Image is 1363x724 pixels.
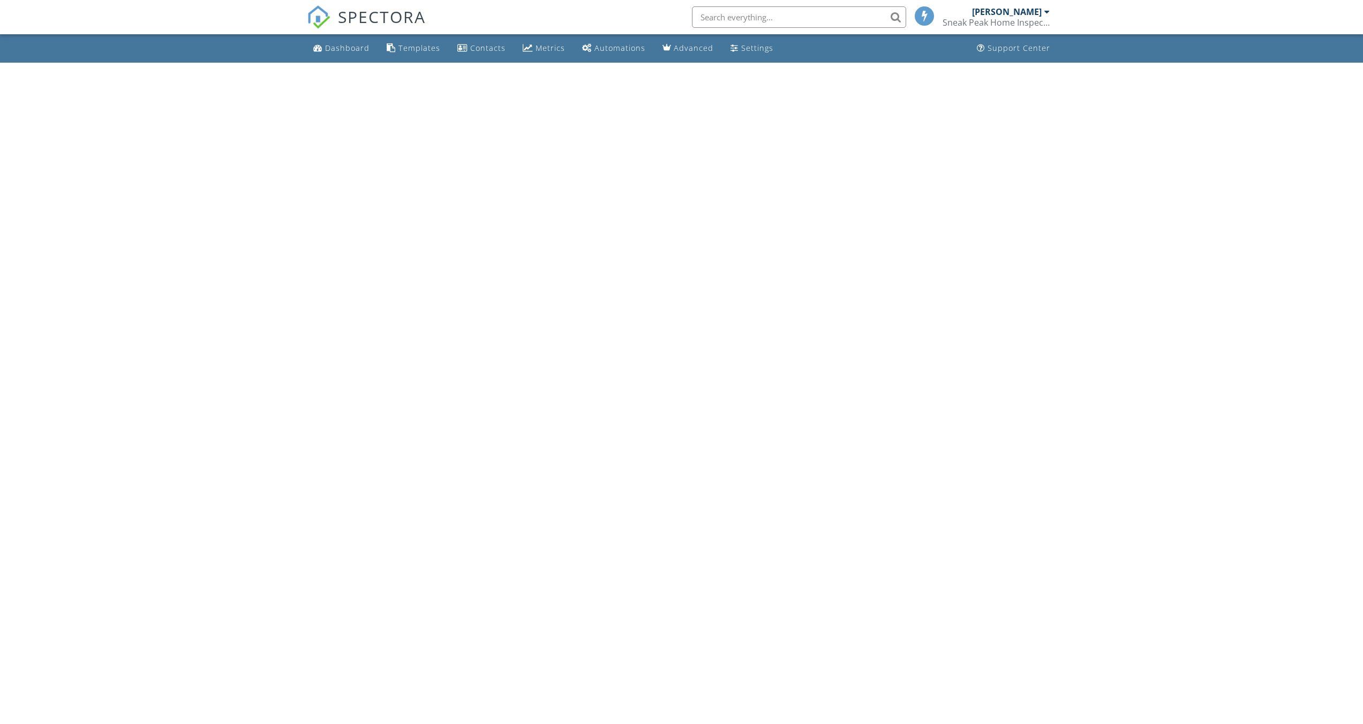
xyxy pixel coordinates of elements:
[325,43,370,53] div: Dashboard
[594,43,645,53] div: Automations
[338,5,426,28] span: SPECTORA
[398,43,440,53] div: Templates
[309,39,374,58] a: Dashboard
[741,43,773,53] div: Settings
[726,39,778,58] a: Settings
[972,6,1042,17] div: [PERSON_NAME]
[470,43,506,53] div: Contacts
[943,17,1050,28] div: Sneak Peak Home Inspection LLC
[307,14,426,37] a: SPECTORA
[453,39,510,58] a: Contacts
[988,43,1050,53] div: Support Center
[973,39,1055,58] a: Support Center
[674,43,713,53] div: Advanced
[518,39,569,58] a: Metrics
[536,43,565,53] div: Metrics
[658,39,718,58] a: Advanced
[382,39,445,58] a: Templates
[692,6,906,28] input: Search everything...
[307,5,330,29] img: The Best Home Inspection Software - Spectora
[578,39,650,58] a: Automations (Basic)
